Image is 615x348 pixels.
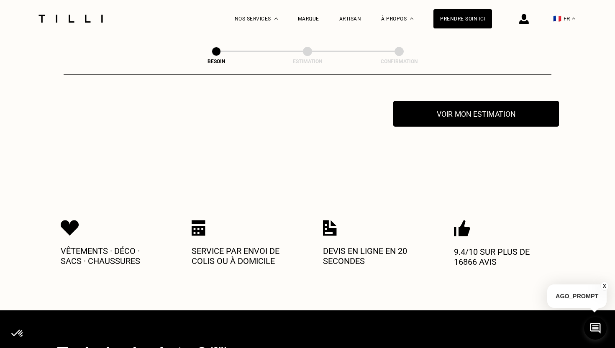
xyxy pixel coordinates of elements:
img: Icon [454,220,470,237]
div: Estimation [266,59,349,64]
p: 9.4/10 sur plus de 16866 avis [454,247,554,267]
p: AGO_PROMPT [547,284,607,308]
button: Voir mon estimation [393,101,559,127]
img: Menu déroulant à propos [410,18,413,20]
a: Marque [298,16,319,22]
img: menu déroulant [572,18,575,20]
img: Icon [323,220,337,236]
img: Menu déroulant [274,18,278,20]
p: Vêtements · Déco · Sacs · Chaussures [61,246,161,266]
img: Logo du service de couturière Tilli [36,15,106,23]
button: X [600,281,609,291]
div: Besoin [174,59,258,64]
p: Service par envoi de colis ou à domicile [192,246,292,266]
img: Icon [192,220,205,236]
a: Prendre soin ici [433,9,492,28]
img: Icon [61,220,79,236]
div: Confirmation [357,59,441,64]
a: Artisan [339,16,361,22]
span: 🇫🇷 [553,15,561,23]
img: icône connexion [519,14,529,24]
p: Devis en ligne en 20 secondes [323,246,423,266]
